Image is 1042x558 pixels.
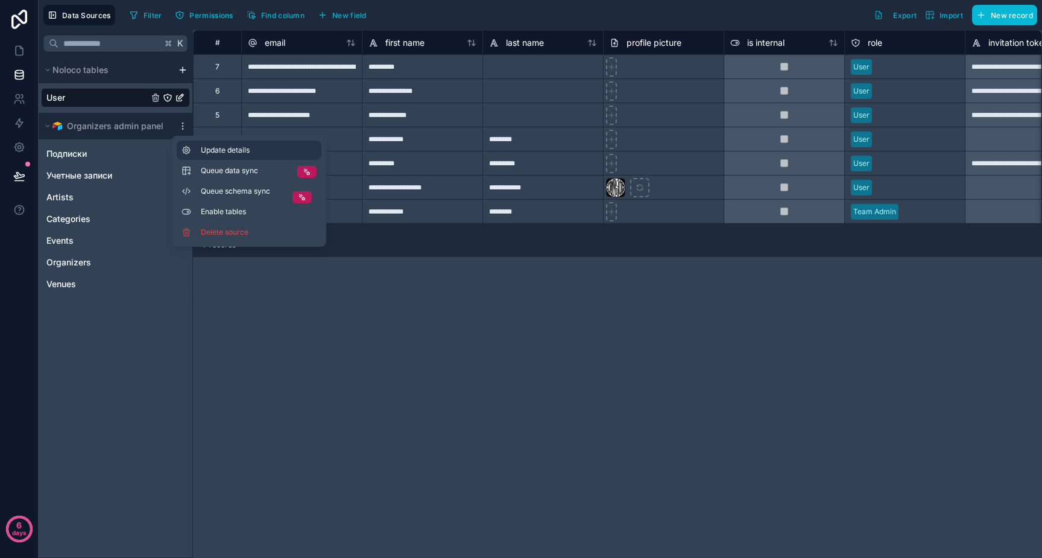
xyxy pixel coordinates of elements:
div: User [853,110,870,121]
button: Permissions [171,6,237,24]
button: Import [921,5,967,25]
div: User [853,182,870,193]
div: User [853,86,870,97]
a: New record [967,5,1037,25]
div: Team Admin [853,206,896,217]
span: Delete source [201,227,288,237]
span: Data Sources [62,11,111,20]
span: New record [991,11,1033,20]
div: 6 [215,86,219,96]
button: New record [972,5,1037,25]
button: Enable tables [177,202,321,221]
div: 4 [215,135,220,144]
div: 5 [215,110,219,120]
button: Queue schema sync [177,182,321,201]
button: Filter [125,6,166,24]
span: Find column [261,11,305,20]
span: Enable tables [201,207,317,217]
div: # [203,38,232,47]
span: Export [893,11,917,20]
button: Queue data sync [177,161,321,180]
span: role [868,37,882,49]
button: Delete source [177,223,321,242]
span: K [176,39,185,48]
button: New field [314,6,371,24]
span: Queue data sync [201,166,288,176]
div: User [853,158,870,169]
div: 7 [215,62,219,72]
button: Data Sources [43,5,115,25]
span: Update details [201,145,317,155]
span: New field [332,11,367,20]
span: Import [939,11,963,20]
div: User [853,62,870,72]
span: last name [506,37,544,49]
div: User [853,134,870,145]
button: Export [870,5,921,25]
button: Find column [242,6,309,24]
p: days [12,524,27,541]
span: profile picture [627,37,681,49]
button: Update details [177,141,321,160]
span: is internal [747,37,785,49]
a: Permissions [171,6,242,24]
span: email [265,37,285,49]
span: Filter [144,11,162,20]
span: first name [385,37,425,49]
span: Permissions [189,11,233,20]
p: 6 [16,519,22,531]
span: Queue schema sync [201,186,288,196]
